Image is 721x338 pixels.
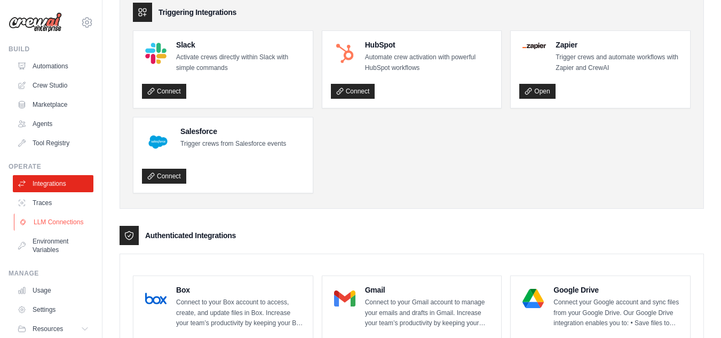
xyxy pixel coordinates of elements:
a: Traces [13,194,93,211]
img: Logo [9,12,62,33]
img: HubSpot Logo [334,43,355,64]
a: Connect [331,84,375,99]
p: Connect your Google account and sync files from your Google Drive. Our Google Drive integration e... [553,297,682,329]
span: Resources [33,325,63,333]
a: Connect [142,169,186,184]
p: Trigger crews from Salesforce events [180,139,286,150]
p: Trigger crews and automate workflows with Zapier and CrewAI [556,52,682,73]
a: LLM Connections [14,214,94,231]
a: Integrations [13,175,93,192]
p: Connect to your Gmail account to manage your emails and drafts in Gmail. Increase your team’s pro... [365,297,493,329]
button: Resources [13,320,93,337]
h4: HubSpot [365,40,493,50]
h4: Slack [176,40,304,50]
p: Connect to your Box account to access, create, and update files in Box. Increase your team’s prod... [176,297,304,329]
p: Activate crews directly within Slack with simple commands [176,52,304,73]
h3: Authenticated Integrations [145,230,236,241]
div: Build [9,45,93,53]
p: Automate crew activation with powerful HubSpot workflows [365,52,493,73]
h4: Salesforce [180,126,286,137]
img: Slack Logo [145,43,167,64]
h3: Triggering Integrations [159,7,236,18]
a: Tool Registry [13,135,93,152]
img: Google Drive Logo [522,288,544,309]
a: Connect [142,84,186,99]
a: Environment Variables [13,233,93,258]
div: Operate [9,162,93,171]
a: Marketplace [13,96,93,113]
h4: Box [176,285,304,295]
img: Box Logo [145,288,167,309]
img: Zapier Logo [522,43,546,49]
a: Open [519,84,555,99]
h4: Google Drive [553,285,682,295]
img: Gmail Logo [334,288,355,309]
img: Salesforce Logo [145,129,171,155]
h4: Gmail [365,285,493,295]
a: Automations [13,58,93,75]
a: Settings [13,301,93,318]
a: Crew Studio [13,77,93,94]
div: Manage [9,269,93,278]
a: Agents [13,115,93,132]
h4: Zapier [556,40,682,50]
a: Usage [13,282,93,299]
